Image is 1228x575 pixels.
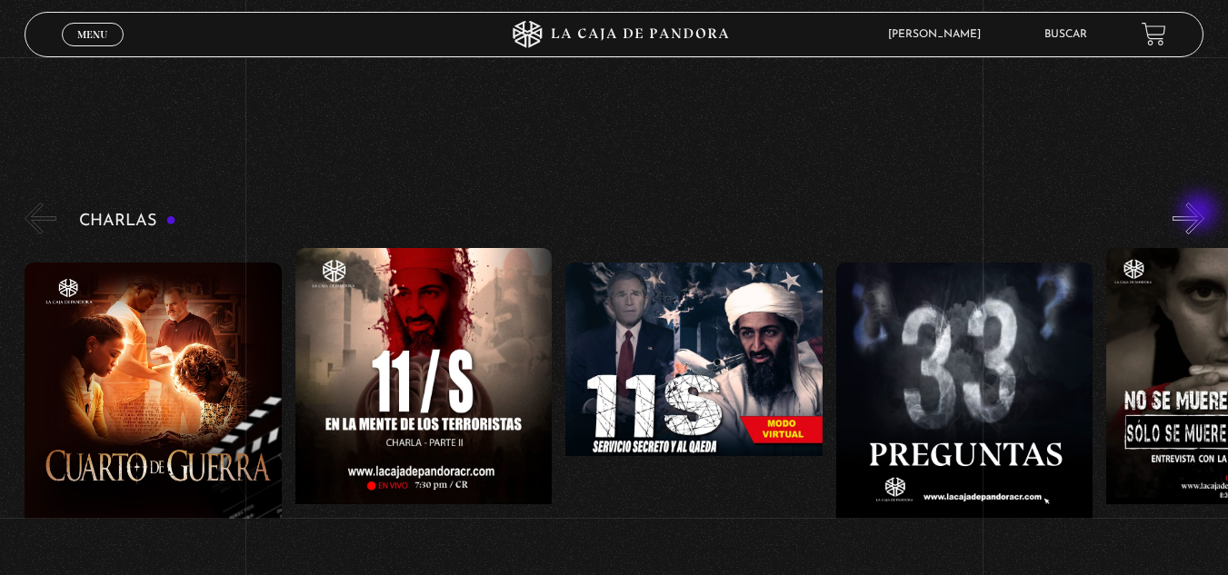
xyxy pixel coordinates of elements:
a: Buscar [1044,29,1087,40]
button: Next [1173,203,1204,234]
p: Categorías de videos: [188,7,1086,35]
h3: Charlas [79,213,176,230]
a: View your shopping cart [1142,22,1166,46]
button: Previous [25,203,56,234]
span: Menu [77,29,107,40]
span: [PERSON_NAME] [879,29,999,40]
span: Cerrar [71,44,114,56]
